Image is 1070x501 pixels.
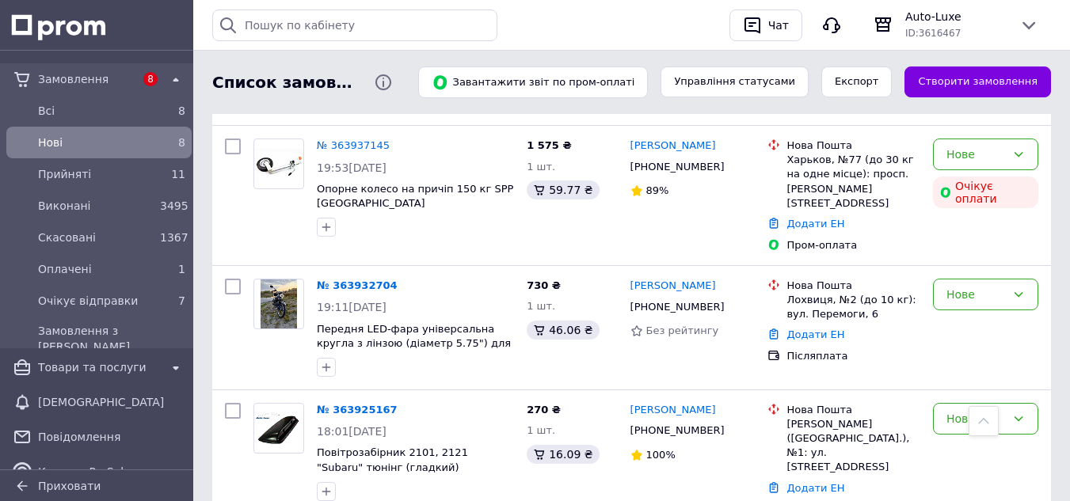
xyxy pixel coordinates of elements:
[786,349,920,363] div: Післяплата
[786,279,920,293] div: Нова Пошта
[905,28,961,39] span: ID: 3616467
[646,449,676,461] span: 100%
[38,359,160,375] span: Товари та послуги
[630,279,716,294] a: [PERSON_NAME]
[786,482,844,494] a: Додати ЕН
[527,424,555,436] span: 1 шт.
[253,403,304,454] a: Фото товару
[527,445,599,464] div: 16.09 ₴
[38,135,154,150] span: Нові
[317,161,386,174] span: 19:53[DATE]
[786,417,920,475] div: [PERSON_NAME] ([GEOGRAPHIC_DATA].), №1: ул. [STREET_ADDRESS]
[933,176,1038,208] div: Очікує оплати
[261,279,298,328] img: Фото товару
[253,139,304,189] a: Фото товару
[527,180,599,199] div: 59.77 ₴
[765,13,792,37] div: Чат
[253,279,304,329] a: Фото товару
[630,139,716,154] a: [PERSON_NAME]
[905,9,1007,25] span: Auto-Luxe
[160,231,188,244] span: 1367
[786,403,920,417] div: Нова Пошта
[946,286,1006,303] div: Нове
[527,161,555,173] span: 1 шт.
[212,71,361,94] span: Список замовлень
[786,153,920,211] div: Харьков, №77 (до 30 кг на одне місце): просп. [PERSON_NAME][STREET_ADDRESS]
[317,323,511,364] a: Передня LED-фара універсальна кругла з лінзою (діаметр 5.75") для авто/мото/ трактор
[38,323,185,355] span: Замовлення з [PERSON_NAME]
[661,66,809,97] button: Управління статусами
[821,66,893,97] button: Експорт
[38,480,101,492] span: Приховати
[786,328,844,340] a: Додати ЕН
[317,139,390,151] a: № 363937145
[143,72,158,86] span: 8
[254,149,303,178] img: Фото товару
[38,261,154,277] span: Оплачені
[317,301,386,313] span: 19:11[DATE]
[38,429,185,445] span: Повідомлення
[317,446,468,473] a: Повітрозабірник 2101, 2121 "Subaru" тюнінг (гладкий)
[38,293,154,309] span: Очікує відправки
[317,404,398,416] a: № 363925167
[38,464,160,480] span: Каталог ProSale
[38,394,185,410] span: [DEMOGRAPHIC_DATA]
[630,403,716,418] a: [PERSON_NAME]
[786,218,844,230] a: Додати ЕН
[627,420,728,441] div: [PHONE_NUMBER]
[160,199,188,212] span: 3495
[527,300,555,312] span: 1 шт.
[178,104,185,117] span: 8
[527,139,571,151] span: 1 575 ₴
[38,71,135,87] span: Замовлення
[317,183,513,210] a: Опорне колесо на причіп 150 кг SPP [GEOGRAPHIC_DATA]
[178,294,185,307] span: 7
[38,198,154,214] span: Виконані
[627,157,728,177] div: [PHONE_NUMBER]
[38,230,154,245] span: Скасовані
[946,146,1006,163] div: Нове
[527,279,561,291] span: 730 ₴
[178,263,185,275] span: 1
[527,321,599,340] div: 46.06 ₴
[646,184,669,196] span: 89%
[786,293,920,321] div: Лохвиця, №2 (до 10 кг): вул. Перемоги, 6
[38,166,154,182] span: Прийняті
[786,139,920,153] div: Нова Пошта
[317,279,398,291] a: № 363932704
[178,136,185,149] span: 8
[627,297,728,317] div: [PHONE_NUMBER]
[171,168,185,180] span: 11
[786,238,920,252] div: Пром-оплата
[527,404,561,416] span: 270 ₴
[317,425,386,438] span: 18:01[DATE]
[946,410,1006,427] div: Нове
[418,66,648,98] button: Завантажити звіт по пром-оплаті
[904,66,1051,97] a: Створити замовлення
[646,325,719,336] span: Без рейтингу
[212,9,497,41] input: Пошук по кабінету
[729,9,802,41] button: Чат
[254,411,303,446] img: Фото товару
[38,103,154,119] span: Всi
